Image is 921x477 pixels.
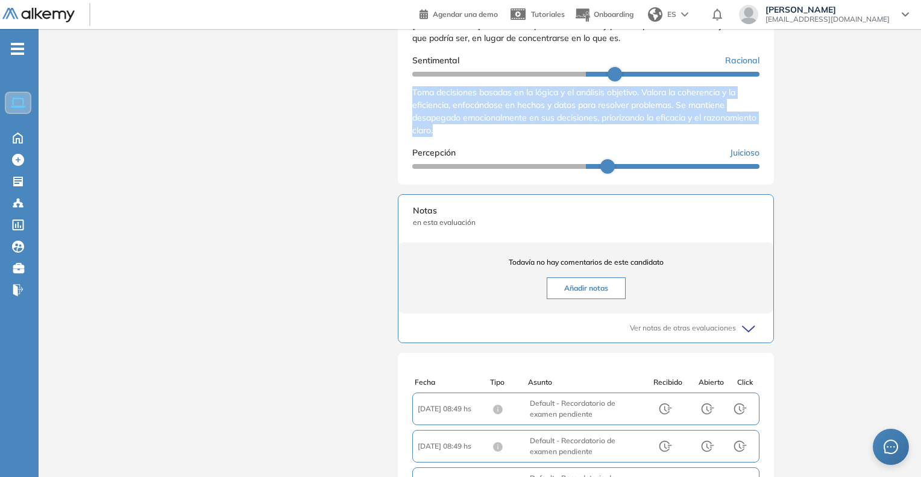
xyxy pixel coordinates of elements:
span: Ver notas de otras evaluaciones [630,323,736,333]
a: Agendar una demo [420,6,498,21]
div: Abierto [692,377,731,388]
span: [PERSON_NAME] [765,5,890,14]
span: Todavía no hay comentarios de este candidato [413,257,759,268]
div: Fecha [415,377,490,388]
span: Agendar una demo [433,10,498,19]
span: Juicioso [730,147,759,159]
span: Sentimental [412,54,459,67]
span: Tutoriales [531,10,565,19]
span: Default - Recordatorio de examen pendiente [530,435,642,457]
div: Click [731,377,759,388]
span: message [884,440,898,454]
span: Onboarding [594,10,633,19]
span: Percepción [412,147,456,159]
span: en esta evaluación [413,217,759,228]
span: Default - Recordatorio de examen pendiente [530,398,642,420]
span: Notas [413,204,759,217]
img: arrow [681,12,688,17]
span: Racional [725,54,759,67]
span: ES [667,9,676,20]
button: Añadir notas [547,277,626,299]
span: [EMAIL_ADDRESS][DOMAIN_NAME] [765,14,890,24]
span: Toma decisiones basadas en la lógica y el análisis objetivo. Valora la coherencia y la eficiencia... [412,87,756,136]
button: Onboarding [574,2,633,28]
i: - [11,48,24,50]
div: Recibido [644,377,692,388]
div: Tipo [490,377,528,388]
span: [DATE] 08:49 hs [418,403,492,414]
span: [DATE] 08:49 hs [418,441,492,452]
div: Asunto [528,377,641,388]
img: Logo [2,8,75,23]
img: world [648,7,662,22]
